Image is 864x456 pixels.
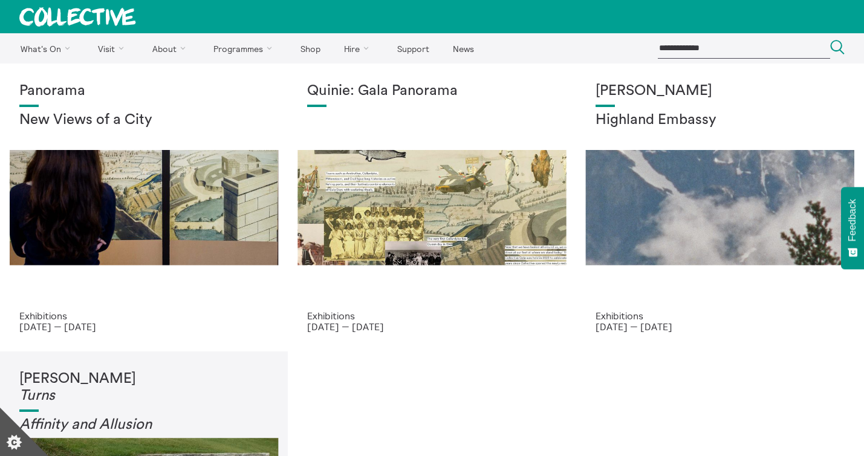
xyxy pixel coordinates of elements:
[307,83,556,100] h1: Quinie: Gala Panorama
[386,33,440,64] a: Support
[596,112,845,129] h2: Highland Embassy
[307,321,556,332] p: [DATE] — [DATE]
[19,371,268,404] h1: [PERSON_NAME]
[10,33,85,64] a: What's On
[596,83,845,100] h1: [PERSON_NAME]
[307,310,556,321] p: Exhibitions
[19,112,268,129] h2: New Views of a City
[19,321,268,332] p: [DATE] — [DATE]
[19,83,268,100] h1: Panorama
[596,310,845,321] p: Exhibitions
[19,310,268,321] p: Exhibitions
[847,199,858,241] span: Feedback
[841,187,864,269] button: Feedback - Show survey
[203,33,288,64] a: Programmes
[576,64,864,351] a: Solar wheels 17 [PERSON_NAME] Highland Embassy Exhibitions [DATE] — [DATE]
[19,417,135,432] em: Affinity and Allusi
[88,33,140,64] a: Visit
[442,33,484,64] a: News
[135,417,152,432] em: on
[334,33,385,64] a: Hire
[288,64,576,351] a: Josie Vallely Quinie: Gala Panorama Exhibitions [DATE] — [DATE]
[290,33,331,64] a: Shop
[19,388,55,403] em: Turns
[596,321,845,332] p: [DATE] — [DATE]
[141,33,201,64] a: About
